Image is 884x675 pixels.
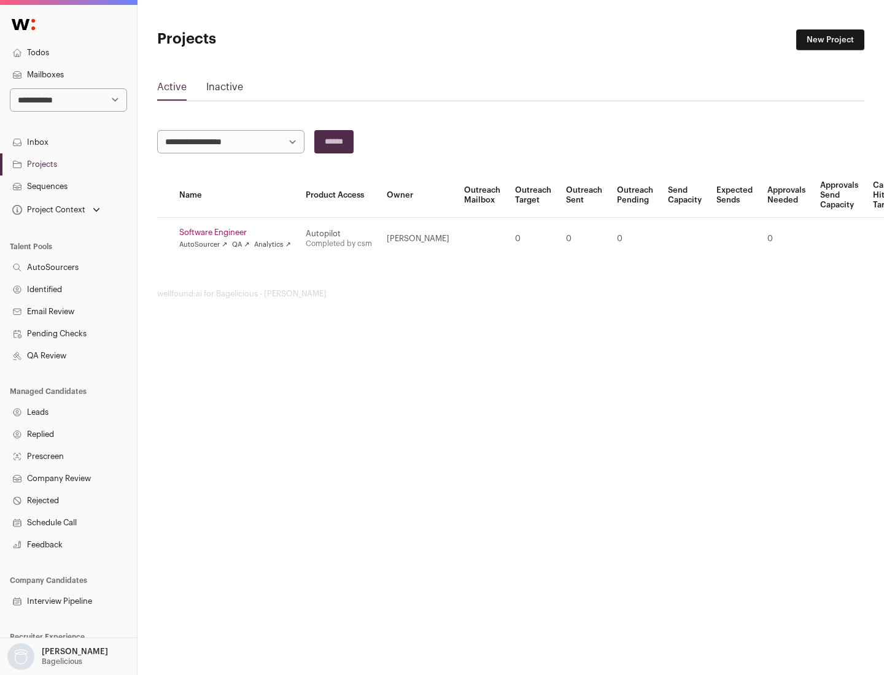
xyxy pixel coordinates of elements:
[172,173,298,218] th: Name
[232,240,249,250] a: QA ↗
[10,205,85,215] div: Project Context
[157,29,393,49] h1: Projects
[157,80,187,99] a: Active
[559,173,610,218] th: Outreach Sent
[661,173,709,218] th: Send Capacity
[157,289,864,299] footer: wellfound:ai for Bagelicious - [PERSON_NAME]
[306,229,372,239] div: Autopilot
[179,240,227,250] a: AutoSourcer ↗
[5,643,110,670] button: Open dropdown
[508,173,559,218] th: Outreach Target
[559,218,610,260] td: 0
[379,173,457,218] th: Owner
[179,228,291,237] a: Software Engineer
[306,240,372,247] a: Completed by csm
[5,12,42,37] img: Wellfound
[10,201,103,218] button: Open dropdown
[42,657,82,666] p: Bagelicious
[206,80,243,99] a: Inactive
[508,218,559,260] td: 0
[254,240,290,250] a: Analytics ↗
[610,218,661,260] td: 0
[760,173,813,218] th: Approvals Needed
[457,173,508,218] th: Outreach Mailbox
[379,218,457,260] td: [PERSON_NAME]
[813,173,866,218] th: Approvals Send Capacity
[760,218,813,260] td: 0
[796,29,864,50] a: New Project
[709,173,760,218] th: Expected Sends
[7,643,34,670] img: nopic.png
[42,647,108,657] p: [PERSON_NAME]
[610,173,661,218] th: Outreach Pending
[298,173,379,218] th: Product Access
